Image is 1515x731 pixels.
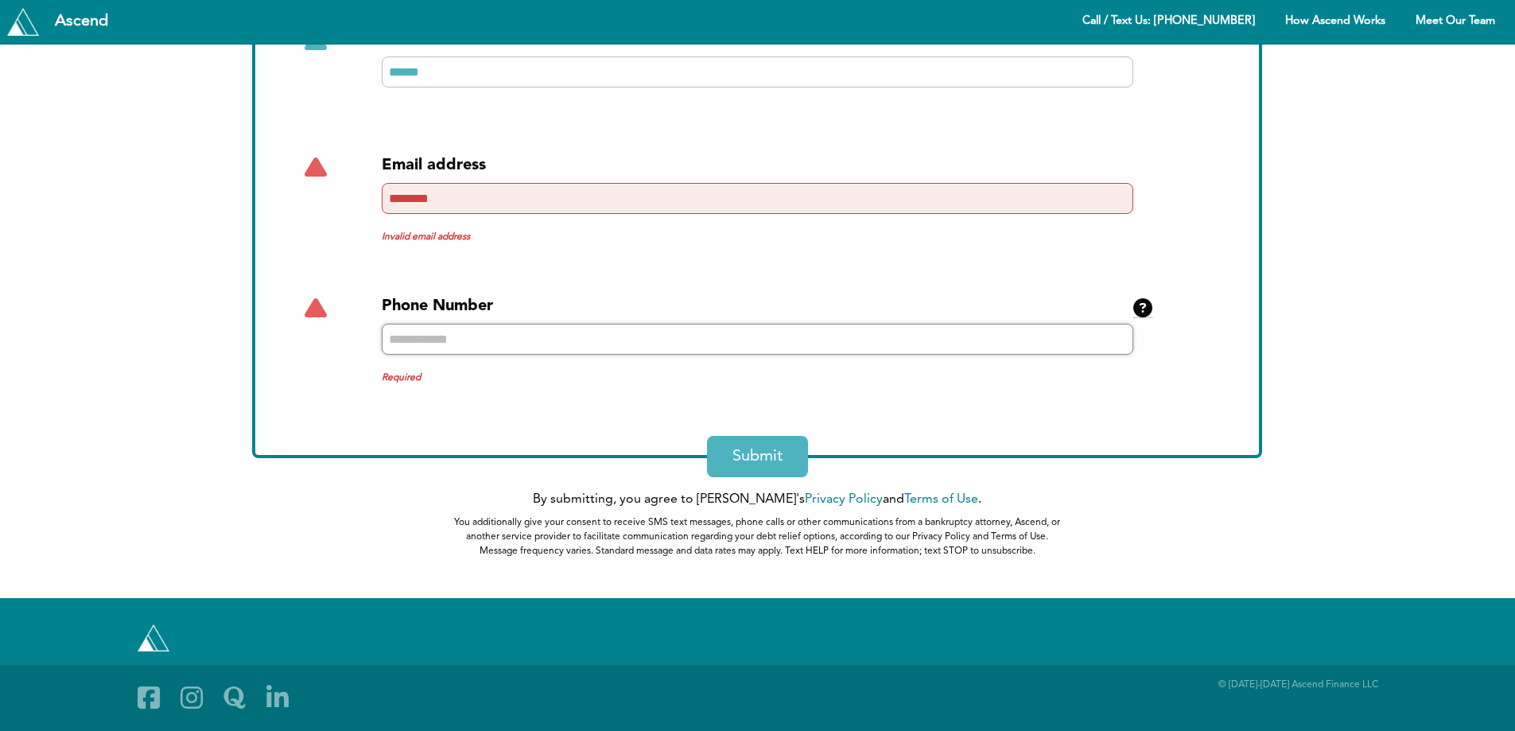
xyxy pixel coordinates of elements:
[42,14,121,29] div: Ascend
[707,436,808,477] button: Submit
[805,493,883,506] a: Privacy Policy
[382,230,1133,244] span: Invalid email address
[7,8,39,35] img: Tryascend.com
[1006,678,1378,717] div: © [DATE]-[DATE] Ascend Finance LLC
[904,493,978,506] a: Terms of Use
[1402,6,1509,37] a: Meet Our Team
[382,295,1133,317] div: Phone Number
[1069,6,1268,37] a: Call / Text Us: [PHONE_NUMBER]
[382,371,1133,385] span: Required
[382,154,1133,177] div: Email address
[134,620,173,655] a: Tryascend.com
[1272,6,1399,37] a: How Ascend Works
[138,624,169,651] img: Tryascend.com
[173,678,210,717] a: Instagram
[454,515,1060,558] div: You additionally give your consent to receive SMS text messages, phone calls or other communicati...
[252,490,1262,558] div: By submitting, you agree to [PERSON_NAME]'s and .
[130,678,167,717] a: Facebook
[216,678,253,717] a: Quora
[259,678,296,717] a: Linkedin
[3,4,125,39] a: Tryascend.com Ascend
